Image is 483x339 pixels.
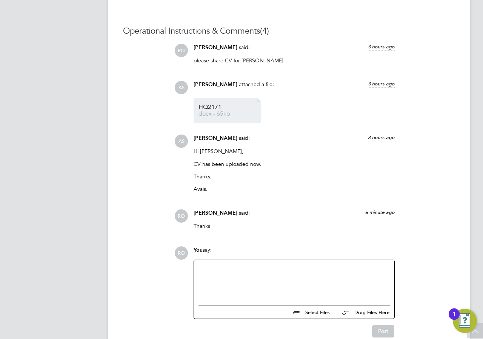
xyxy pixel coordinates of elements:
[239,209,250,216] span: said:
[198,111,259,117] span: docx - 65kb
[372,325,394,337] button: Post
[194,173,395,180] p: Thanks,
[194,246,395,260] div: say:
[175,209,188,223] span: RO
[368,43,395,50] span: 3 hours ago
[239,135,250,141] span: said:
[194,161,395,167] p: CV has been uploaded now.
[194,247,203,253] span: You
[194,210,237,216] span: [PERSON_NAME]
[336,305,390,320] button: Drag Files Here
[239,81,274,88] span: attached a file:
[260,26,269,36] span: (4)
[198,104,259,117] a: HQ2171 docx - 65kb
[175,135,188,148] span: AS
[194,186,395,192] p: Avais.
[123,26,455,37] h3: Operational Instructions & Comments
[175,44,188,57] span: RO
[194,57,395,64] p: please share CV for [PERSON_NAME]
[368,134,395,141] span: 3 hours ago
[198,104,259,110] span: HQ2171
[453,309,477,333] button: Open Resource Center, 1 new notification
[368,80,395,87] span: 3 hours ago
[194,223,395,229] p: Thanks
[365,209,395,215] span: a minute ago
[194,81,237,88] span: [PERSON_NAME]
[194,44,237,51] span: [PERSON_NAME]
[194,135,237,141] span: [PERSON_NAME]
[194,148,395,155] p: Hi [PERSON_NAME],
[452,314,456,324] div: 1
[175,246,188,260] span: RO
[175,81,188,94] span: AS
[239,44,250,51] span: said:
